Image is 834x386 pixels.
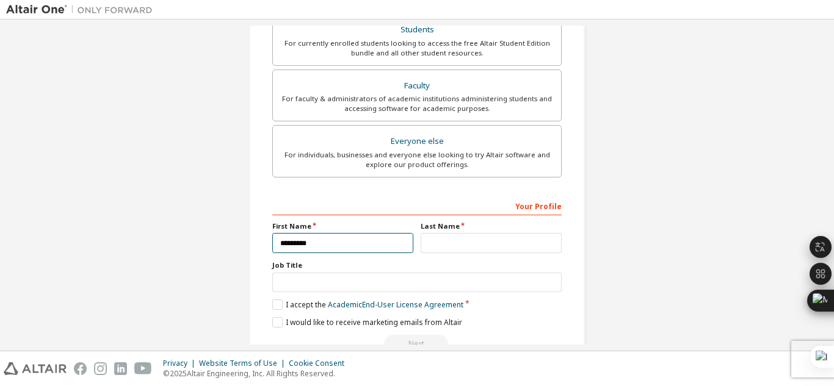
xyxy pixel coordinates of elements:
[272,299,463,310] label: I accept the
[114,362,127,375] img: linkedin.svg
[289,359,352,368] div: Cookie Consent
[94,362,107,375] img: instagram.svg
[280,21,554,38] div: Students
[74,362,87,375] img: facebook.svg
[421,221,562,231] label: Last Name
[272,221,413,231] label: First Name
[163,368,352,379] p: © 2025 Altair Engineering, Inc. All Rights Reserved.
[280,77,554,95] div: Faculty
[280,133,554,150] div: Everyone else
[280,38,554,58] div: For currently enrolled students looking to access the free Altair Student Edition bundle and all ...
[272,196,562,215] div: Your Profile
[328,299,463,310] a: Academic End-User License Agreement
[280,150,554,170] div: For individuals, businesses and everyone else looking to try Altair software and explore our prod...
[280,94,554,113] div: For faculty & administrators of academic institutions administering students and accessing softwa...
[199,359,289,368] div: Website Terms of Use
[6,4,159,16] img: Altair One
[272,317,462,327] label: I would like to receive marketing emails from Altair
[272,260,562,270] label: Job Title
[163,359,199,368] div: Privacy
[4,362,67,375] img: altair_logo.svg
[134,362,152,375] img: youtube.svg
[272,335,562,353] div: Read and acccept EULA to continue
